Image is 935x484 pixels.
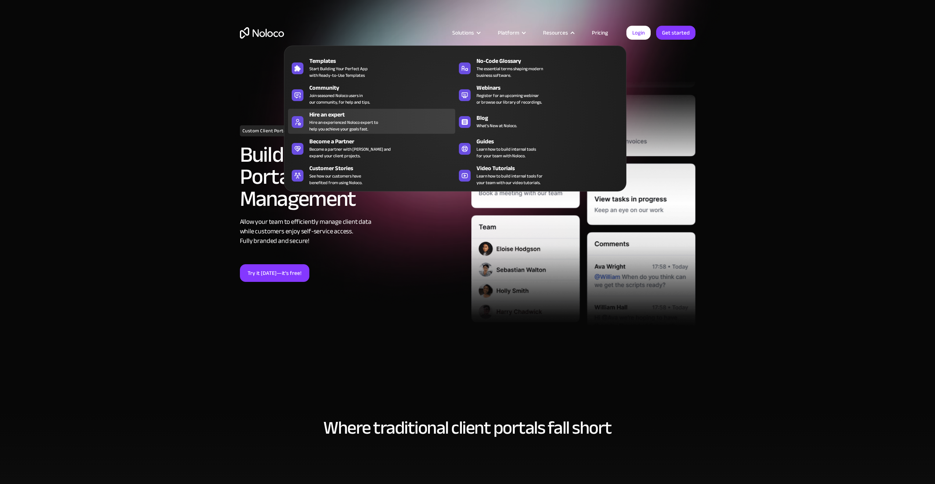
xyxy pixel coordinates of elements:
a: Login [626,26,651,40]
div: Hire an experienced Noloco expert to help you achieve your goals fast. [309,119,378,132]
div: Allow your team to efficiently manage client data while customers enjoy self-service access. Full... [240,217,464,246]
div: Resources [543,28,568,37]
div: Video Tutorials [477,164,626,173]
a: No-Code GlossaryThe essential terms shaping modernbusiness software. [455,55,622,80]
a: Become a PartnerBecome a partner with [PERSON_NAME] andexpand your client projects. [288,136,455,161]
span: See how our customers have benefited from using Noloco. [309,173,362,186]
div: Platform [489,28,534,37]
h2: Build a Custom Client Portal for Seamless Client Management [240,144,464,210]
div: Customer Stories [309,164,458,173]
a: TemplatesStart Building Your Perfect Appwith Ready-to-Use Templates [288,55,455,80]
a: Try it [DATE]—it’s free! [240,264,309,282]
h2: Where traditional client portals fall short [240,418,695,438]
a: BlogWhat's New at Noloco. [455,109,622,134]
a: Get started [656,26,695,40]
div: Become a partner with [PERSON_NAME] and expand your client projects. [309,146,391,159]
div: No-Code Glossary [477,57,626,65]
div: Hire an expert [309,110,458,119]
span: Register for an upcoming webinar or browse our library of recordings. [477,92,542,105]
nav: Resources [284,35,626,191]
a: Hire an expertHire an experienced Noloco expert tohelp you achieve your goals fast. [288,109,455,134]
div: Solutions [452,28,474,37]
span: Join seasoned Noloco users in our community, for help and tips. [309,92,370,105]
div: Platform [498,28,519,37]
a: home [240,27,284,39]
a: Customer StoriesSee how our customers havebenefited from using Noloco. [288,162,455,187]
div: Guides [477,137,626,146]
a: WebinarsRegister for an upcoming webinaror browse our library of recordings. [455,82,622,107]
a: CommunityJoin seasoned Noloco users inour community, for help and tips. [288,82,455,107]
div: Webinars [477,83,626,92]
div: Templates [309,57,458,65]
a: Pricing [583,28,617,37]
a: Video TutorialsLearn how to build internal tools foryour team with our video tutorials. [455,162,622,187]
div: Become a Partner [309,137,458,146]
h1: Custom Client Portal Builder [240,125,308,136]
span: The essential terms shaping modern business software. [477,65,543,79]
span: What's New at Noloco. [477,122,517,129]
span: Learn how to build internal tools for your team with Noloco. [477,146,536,159]
div: Solutions [443,28,489,37]
a: GuidesLearn how to build internal toolsfor your team with Noloco. [455,136,622,161]
div: Community [309,83,458,92]
div: Resources [534,28,583,37]
span: Start Building Your Perfect App with Ready-to-Use Templates [309,65,368,79]
span: Learn how to build internal tools for your team with our video tutorials. [477,173,543,186]
div: Blog [477,114,626,122]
